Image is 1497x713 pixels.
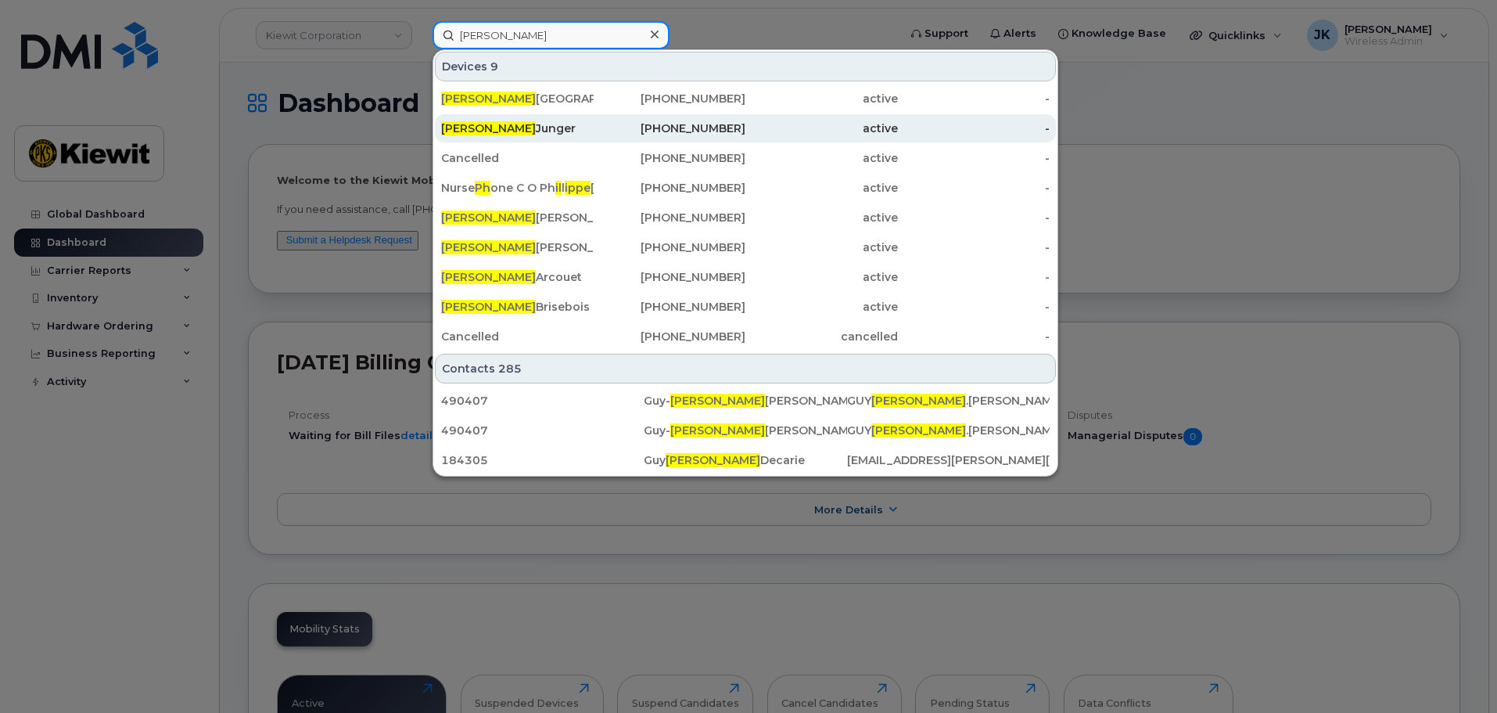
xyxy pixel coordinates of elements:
[898,180,1050,196] div: -
[871,394,966,408] span: [PERSON_NAME]
[498,361,522,376] span: 285
[847,452,1050,468] div: [EMAIL_ADDRESS][PERSON_NAME][DOMAIN_NAME]
[475,181,490,195] span: Ph
[441,300,536,314] span: [PERSON_NAME]
[847,393,1050,409] div: GUY .[PERSON_NAME][EMAIL_ADDRESS][DOMAIN_NAME]
[594,150,746,166] div: [PHONE_NUMBER]
[441,299,594,315] div: Brisebois
[435,144,1056,172] a: Cancelled[PHONE_NUMBER]active-
[435,52,1056,81] div: Devices
[435,85,1056,113] a: [PERSON_NAME][GEOGRAPHIC_DATA][PHONE_NUMBER]active-
[745,269,898,285] div: active
[565,181,591,195] span: ippe
[441,393,644,409] div: 490407
[441,210,594,225] div: [PERSON_NAME]
[435,354,1056,384] div: Contacts
[435,387,1056,415] a: 490407Guy-[PERSON_NAME][PERSON_NAME]GUY[PERSON_NAME].[PERSON_NAME][EMAIL_ADDRESS][DOMAIN_NAME]
[441,121,594,136] div: Junger
[898,121,1050,136] div: -
[670,394,765,408] span: [PERSON_NAME]
[490,59,498,74] span: 9
[898,91,1050,106] div: -
[441,269,594,285] div: Arcouet
[441,239,594,255] div: [PERSON_NAME]
[441,92,536,106] span: [PERSON_NAME]
[644,393,846,409] div: Guy- [PERSON_NAME]
[898,210,1050,225] div: -
[441,452,644,468] div: 184305
[594,121,746,136] div: [PHONE_NUMBER]
[898,299,1050,315] div: -
[898,269,1050,285] div: -
[441,270,536,284] span: [PERSON_NAME]
[745,150,898,166] div: active
[594,299,746,315] div: [PHONE_NUMBER]
[745,329,898,344] div: cancelled
[644,452,846,468] div: Guy Decarie
[594,329,746,344] div: [PHONE_NUMBER]
[435,114,1056,142] a: [PERSON_NAME]Junger[PHONE_NUMBER]active-
[441,91,594,106] div: [GEOGRAPHIC_DATA]
[644,423,846,438] div: Guy- [PERSON_NAME]
[898,150,1050,166] div: -
[594,180,746,196] div: [PHONE_NUMBER]
[555,181,562,195] span: il
[745,91,898,106] div: active
[435,446,1056,474] a: 184305Guy[PERSON_NAME]Decarie[EMAIL_ADDRESS][PERSON_NAME][DOMAIN_NAME]
[594,239,746,255] div: [PHONE_NUMBER]
[435,174,1056,202] a: NursePhone C O Phillippe[PERSON_NAME][PHONE_NUMBER]active-
[441,150,594,166] div: Cancelled
[594,91,746,106] div: [PHONE_NUMBER]
[745,239,898,255] div: active
[1429,645,1485,701] iframe: Messenger Launcher
[666,453,760,467] span: [PERSON_NAME]
[441,180,594,196] div: Nurse one C O Ph l [PERSON_NAME]
[745,210,898,225] div: active
[435,416,1056,445] a: 490407Guy-[PERSON_NAME][PERSON_NAME]GUY[PERSON_NAME].[PERSON_NAME][EMAIL_ADDRESS][DOMAIN_NAME]
[871,423,966,438] span: [PERSON_NAME]
[435,203,1056,232] a: [PERSON_NAME][PERSON_NAME][PHONE_NUMBER]active-
[441,423,644,438] div: 490407
[745,180,898,196] div: active
[441,211,536,225] span: [PERSON_NAME]
[441,329,594,344] div: Cancelled
[745,121,898,136] div: active
[745,299,898,315] div: active
[847,423,1050,438] div: GUY .[PERSON_NAME][EMAIL_ADDRESS][DOMAIN_NAME]
[441,240,536,254] span: [PERSON_NAME]
[594,269,746,285] div: [PHONE_NUMBER]
[435,263,1056,291] a: [PERSON_NAME]Arcouet[PHONE_NUMBER]active-
[670,423,765,438] span: [PERSON_NAME]
[435,293,1056,321] a: [PERSON_NAME]Brisebois[PHONE_NUMBER]active-
[435,322,1056,351] a: Cancelled[PHONE_NUMBER]cancelled-
[441,121,536,135] span: [PERSON_NAME]
[898,239,1050,255] div: -
[435,233,1056,261] a: [PERSON_NAME][PERSON_NAME][PHONE_NUMBER]active-
[594,210,746,225] div: [PHONE_NUMBER]
[898,329,1050,344] div: -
